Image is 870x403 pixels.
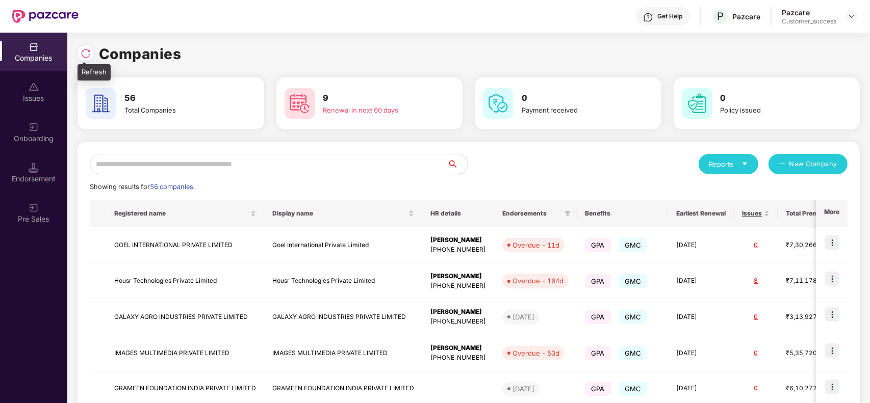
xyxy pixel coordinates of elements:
span: GPA [585,274,611,288]
th: HR details [422,200,494,227]
div: 0 [742,348,770,358]
div: Overdue - 53d [513,348,559,358]
span: Endorsements [502,209,560,218]
div: Policy issued [721,105,831,115]
div: Reports [709,159,748,169]
img: svg+xml;base64,PHN2ZyBpZD0iSXNzdWVzX2Rpc2FibGVkIiB4bWxucz0iaHR0cDovL3d3dy53My5vcmcvMjAwMC9zdmciIH... [29,82,39,92]
td: IMAGES MULTIMEDIA PRIVATE LIMITED [106,335,264,371]
td: [DATE] [668,299,734,335]
img: icon [825,380,839,394]
div: Total Companies [124,105,235,115]
img: svg+xml;base64,PHN2ZyB4bWxucz0iaHR0cDovL3d3dy53My5vcmcvMjAwMC9zdmciIHdpZHRoPSI2MCIgaGVpZ2h0PSI2MC... [483,88,514,119]
img: icon [825,272,839,286]
span: Display name [272,209,406,218]
td: Housr Technologies Private Limited [106,263,264,300]
div: Get Help [657,12,682,20]
div: Overdue - 164d [513,276,564,286]
td: IMAGES MULTIMEDIA PRIVATE LIMITED [264,335,422,371]
img: svg+xml;base64,PHN2ZyBpZD0iSGVscC0zMngzMiIgeG1sbnM9Imh0dHA6Ly93d3cudzMub3JnLzIwMDAvc3ZnIiB3aWR0aD... [643,12,653,22]
div: [PHONE_NUMBER] [430,281,486,291]
div: ₹7,30,266.6 [786,240,837,250]
div: Refresh [78,64,111,80]
img: svg+xml;base64,PHN2ZyB3aWR0aD0iMTQuNSIgaGVpZ2h0PSIxNC41IiB2aWV3Qm94PSIwIDAgMTYgMTYiIGZpbGw9Im5vbm... [29,163,39,173]
div: Pazcare [782,8,836,17]
span: plus [779,160,785,169]
div: 0 [742,384,770,393]
th: Benefits [577,200,668,227]
button: search [447,154,468,174]
img: svg+xml;base64,PHN2ZyB4bWxucz0iaHR0cDovL3d3dy53My5vcmcvMjAwMC9zdmciIHdpZHRoPSI2MCIgaGVpZ2h0PSI2MC... [682,88,712,119]
div: [PERSON_NAME] [430,343,486,353]
img: icon [825,235,839,250]
td: [DATE] [668,227,734,263]
div: Pazcare [732,12,760,21]
img: svg+xml;base64,PHN2ZyB4bWxucz0iaHR0cDovL3d3dy53My5vcmcvMjAwMC9zdmciIHdpZHRoPSI2MCIgaGVpZ2h0PSI2MC... [285,88,315,119]
div: Renewal in next 60 days [323,105,434,115]
span: search [447,160,468,168]
div: ₹7,11,178.92 [786,276,837,286]
span: GMC [619,238,648,252]
span: P [717,10,724,22]
div: 8 [742,276,770,286]
td: GALAXY AGRO INDUSTRIES PRIVATE LIMITED [106,299,264,335]
span: filter [562,207,573,220]
h3: 0 [721,92,831,105]
td: GOEL INTERNATIONAL PRIVATE LIMITED [106,227,264,263]
span: Total Premium [786,209,829,218]
div: 0 [742,312,770,322]
span: GPA [585,238,611,252]
img: svg+xml;base64,PHN2ZyBpZD0iUmVsb2FkLTMyeDMyIiB4bWxucz0iaHR0cDovL3d3dy53My5vcmcvMjAwMC9zdmciIHdpZH... [81,48,91,59]
div: ₹6,10,272.4 [786,384,837,393]
span: GPA [585,382,611,396]
th: Total Premium [778,200,845,227]
span: Showing results for [90,183,195,191]
h3: 0 [522,92,632,105]
span: GMC [619,346,648,360]
td: GALAXY AGRO INDUSTRIES PRIVATE LIMITED [264,299,422,335]
div: [PERSON_NAME] [430,235,486,245]
img: New Pazcare Logo [12,10,79,23]
div: [PERSON_NAME] [430,307,486,317]
span: GPA [585,310,611,324]
th: Earliest Renewal [668,200,734,227]
img: svg+xml;base64,PHN2ZyB3aWR0aD0iMjAiIGhlaWdodD0iMjAiIHZpZXdCb3g9IjAgMCAyMCAyMCIgZmlsbD0ibm9uZSIgeG... [29,122,39,132]
div: [PERSON_NAME] [430,272,486,281]
h3: 9 [323,92,434,105]
span: GMC [619,274,648,288]
div: [PHONE_NUMBER] [430,245,486,255]
img: svg+xml;base64,PHN2ZyB3aWR0aD0iMjAiIGhlaWdodD0iMjAiIHZpZXdCb3g9IjAgMCAyMCAyMCIgZmlsbD0ibm9uZSIgeG... [29,203,39,213]
h3: 56 [124,92,235,105]
span: New Company [789,159,838,169]
span: Registered name [114,209,248,218]
img: svg+xml;base64,PHN2ZyB4bWxucz0iaHR0cDovL3d3dy53My5vcmcvMjAwMC9zdmciIHdpZHRoPSI2MCIgaGVpZ2h0PSI2MC... [86,88,116,119]
div: ₹5,35,720 [786,348,837,358]
span: GMC [619,310,648,324]
div: Customer_success [782,17,836,25]
td: Goel International Private Limited [264,227,422,263]
span: 56 companies. [150,183,195,191]
div: [PHONE_NUMBER] [430,353,486,363]
div: Payment received [522,105,632,115]
td: [DATE] [668,335,734,371]
span: GMC [619,382,648,396]
div: [DATE] [513,312,534,322]
span: Issues [742,209,762,218]
div: [DATE] [513,384,534,394]
th: More [816,200,848,227]
th: Display name [264,200,422,227]
div: Overdue - 11d [513,240,559,250]
td: [DATE] [668,263,734,300]
span: caret-down [741,160,748,167]
h1: Companies [99,43,182,65]
img: icon [825,343,839,358]
div: ₹3,13,927.2 [786,312,837,322]
img: icon [825,307,839,321]
th: Registered name [106,200,264,227]
th: Issues [734,200,778,227]
div: 0 [742,240,770,250]
span: GPA [585,346,611,360]
div: [PHONE_NUMBER] [430,317,486,327]
img: svg+xml;base64,PHN2ZyBpZD0iRHJvcGRvd24tMzJ4MzIiIHhtbG5zPSJodHRwOi8vd3d3LnczLm9yZy8yMDAwL3N2ZyIgd2... [848,12,856,20]
span: filter [565,210,571,217]
img: svg+xml;base64,PHN2ZyBpZD0iQ29tcGFuaWVzIiB4bWxucz0iaHR0cDovL3d3dy53My5vcmcvMjAwMC9zdmciIHdpZHRoPS... [29,42,39,52]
